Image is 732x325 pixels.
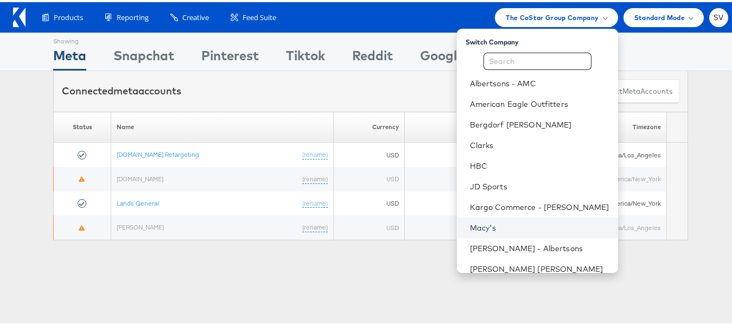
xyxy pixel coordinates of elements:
a: HBC [470,158,609,169]
a: Albertsons - AMC [470,76,609,87]
td: USD [334,189,405,214]
a: [DOMAIN_NAME] Retargeting [117,148,199,156]
a: Bergdorf [PERSON_NAME] [470,117,609,128]
a: [DOMAIN_NAME] [117,173,163,181]
span: The CoStar Group Company [506,10,599,21]
span: Products [54,10,83,21]
a: [PERSON_NAME] [117,221,164,229]
a: [PERSON_NAME] - Albertsons [470,241,609,252]
div: Tiktok [286,44,325,68]
span: meta [113,82,138,95]
a: [PERSON_NAME] [PERSON_NAME] [470,262,609,272]
a: (rename) [302,173,328,182]
div: Switch Company [466,31,618,44]
a: (rename) [302,221,328,230]
a: American Eagle Outfitters [470,97,609,107]
th: Name [111,110,334,141]
td: USD [334,141,405,165]
span: meta [622,84,640,94]
td: 361709263954924 [404,189,529,214]
th: Status [54,110,111,141]
span: Standard Mode [634,10,685,21]
td: 620101399253392 [404,165,529,189]
div: Reddit [352,44,393,68]
td: USD [334,165,405,189]
a: Lands General [117,197,159,205]
td: 10154279280445977 [404,141,529,165]
div: Google [420,44,464,68]
td: 344502996785698 [404,213,529,238]
div: Meta [53,44,86,68]
div: Showing [53,31,86,44]
th: Currency [334,110,405,141]
a: Macy's [470,220,609,231]
div: Snapchat [113,44,174,68]
span: Reporting [117,10,149,21]
span: Feed Suite [243,10,276,21]
th: ID [404,110,529,141]
div: Connected accounts [62,82,181,96]
a: JD Sports [470,179,609,190]
a: (rename) [302,148,328,157]
td: USD [334,213,405,238]
div: Pinterest [201,44,259,68]
a: Clarks [470,138,609,149]
input: Search [483,50,591,68]
a: (rename) [302,197,328,206]
span: SV [714,12,724,19]
span: Creative [182,10,209,21]
button: ConnectmetaAccounts [586,77,679,101]
a: Kargo Commerce - [PERSON_NAME] [470,200,609,211]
